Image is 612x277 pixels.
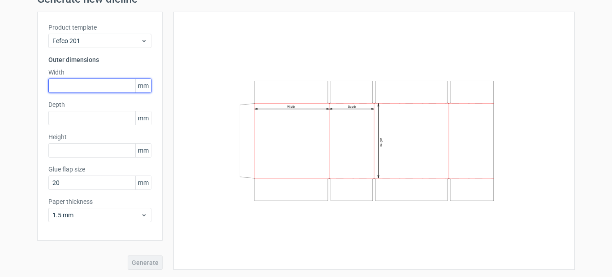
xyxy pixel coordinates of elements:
[48,55,151,64] h3: Outer dimensions
[48,132,151,141] label: Height
[135,79,151,92] span: mm
[52,36,141,45] span: Fefco 201
[135,111,151,125] span: mm
[379,138,383,147] text: Height
[48,100,151,109] label: Depth
[48,165,151,174] label: Glue flap size
[48,197,151,206] label: Paper thickness
[135,144,151,157] span: mm
[48,23,151,32] label: Product template
[48,68,151,77] label: Width
[135,176,151,189] span: mm
[52,211,141,220] span: 1.5 mm
[348,105,356,109] text: Depth
[287,105,295,109] text: Width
